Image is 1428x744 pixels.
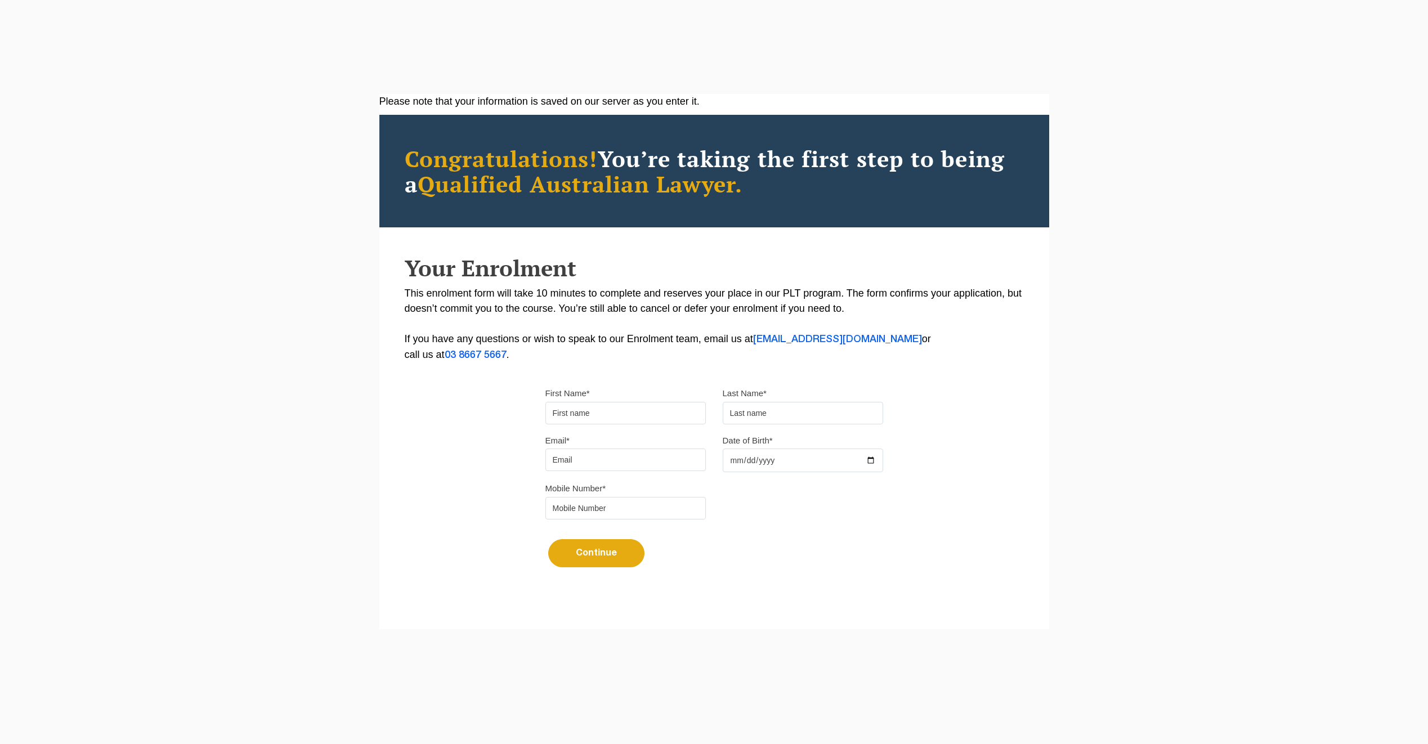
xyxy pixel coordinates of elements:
[753,335,922,344] a: [EMAIL_ADDRESS][DOMAIN_NAME]
[545,497,706,519] input: Mobile Number
[379,94,1049,109] div: Please note that your information is saved on our server as you enter it.
[418,169,743,199] span: Qualified Australian Lawyer.
[545,435,570,446] label: Email*
[405,286,1024,363] p: This enrolment form will take 10 minutes to complete and reserves your place in our PLT program. ...
[723,402,883,424] input: Last name
[545,449,706,471] input: Email
[405,256,1024,280] h2: Your Enrolment
[405,144,598,173] span: Congratulations!
[548,539,644,567] button: Continue
[545,388,590,399] label: First Name*
[545,402,706,424] input: First name
[723,435,773,446] label: Date of Birth*
[405,146,1024,196] h2: You’re taking the first step to being a
[723,388,767,399] label: Last Name*
[545,483,606,494] label: Mobile Number*
[445,351,507,360] a: 03 8667 5667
